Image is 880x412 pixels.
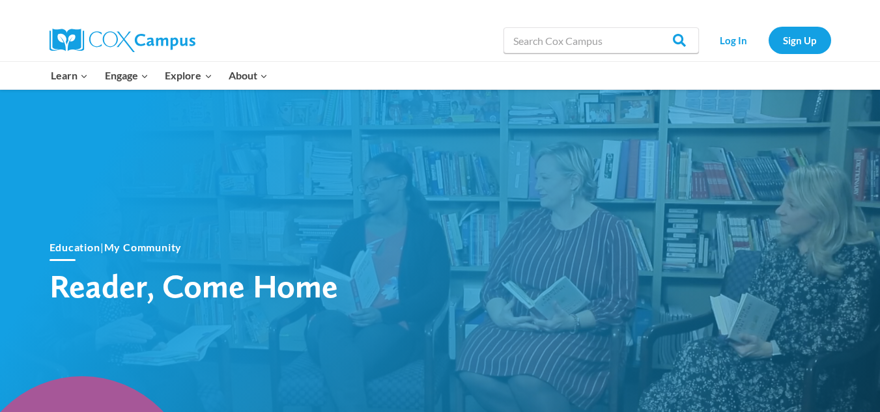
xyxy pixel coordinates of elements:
[50,241,100,253] a: Education
[165,67,212,84] span: Explore
[50,241,182,253] span: |
[705,27,831,53] nav: Secondary Navigation
[50,266,505,305] h1: Reader, Come Home
[50,29,195,52] img: Cox Campus
[769,27,831,53] a: Sign Up
[51,67,88,84] span: Learn
[104,241,182,253] a: My Community
[705,27,762,53] a: Log In
[229,67,268,84] span: About
[504,27,699,53] input: Search Cox Campus
[105,67,149,84] span: Engage
[43,62,276,89] nav: Primary Navigation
